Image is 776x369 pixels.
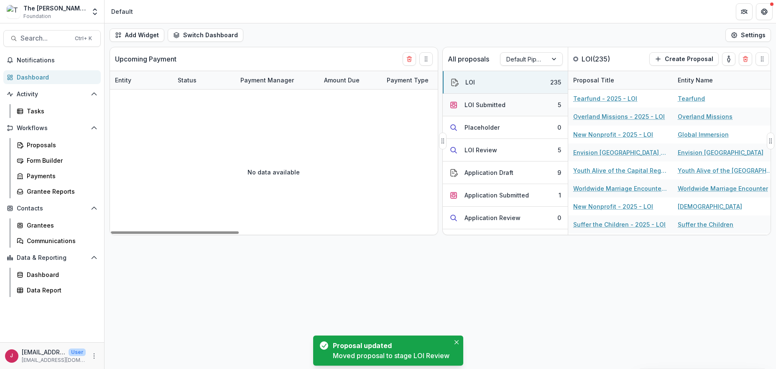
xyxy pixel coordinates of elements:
[443,161,568,184] button: Application Draft9
[573,220,666,229] a: Suffer the Children - 2025 - LOI
[10,353,13,359] div: jcline@bolickfoundation.org
[27,141,94,149] div: Proposals
[582,54,644,64] p: LOI ( 235 )
[557,123,561,132] div: 0
[3,30,101,47] button: Search...
[649,52,719,66] button: Create Proposal
[27,270,94,279] div: Dashboard
[443,139,568,161] button: LOI Review5
[7,5,20,18] img: The Bolick Foundation
[558,146,561,154] div: 5
[3,87,101,101] button: Open Activity
[235,71,319,89] div: Payment Manager
[382,71,444,89] div: Payment Type
[465,78,475,87] div: LOI
[678,148,763,157] a: Envision [GEOGRAPHIC_DATA]
[89,351,99,361] button: More
[722,52,735,66] button: toggle-assigned-to-me
[69,348,86,356] p: User
[465,123,500,132] div: Placeholder
[767,133,774,149] button: Drag
[248,168,300,177] p: No data available
[27,172,94,180] div: Payments
[403,52,416,66] button: Delete card
[573,148,668,157] a: Envision [GEOGRAPHIC_DATA] - 2025 - LOI
[13,218,101,232] a: Grantees
[736,3,753,20] button: Partners
[23,4,86,13] div: The [PERSON_NAME] Foundation
[557,213,561,222] div: 0
[319,76,365,85] div: Amount Due
[27,236,94,245] div: Communications
[678,130,729,139] a: Global Immersion
[443,94,568,116] button: LOI Submitted5
[443,116,568,139] button: Placeholder0
[235,76,299,85] div: Payment Manager
[573,166,668,175] a: Youth Alive of the Capital Region - 2025 - LOI
[739,52,752,66] button: Delete card
[678,220,733,229] a: Suffer the Children
[439,133,447,149] button: Drag
[443,184,568,207] button: Application Submitted1
[443,71,568,94] button: LOI235
[568,71,673,89] div: Proposal Title
[3,54,101,67] button: Notifications
[568,76,619,85] div: Proposal Title
[13,268,101,282] a: Dashboard
[13,138,101,152] a: Proposals
[17,57,97,64] span: Notifications
[678,112,733,121] a: Overland Missions
[573,184,668,193] a: Worldwide Marriage Encounter - 2025 - LOI
[27,221,94,230] div: Grantees
[110,28,164,42] button: Add Widget
[13,169,101,183] a: Payments
[13,104,101,118] a: Tasks
[756,52,769,66] button: Drag
[3,70,101,84] a: Dashboard
[382,76,434,85] div: Payment Type
[3,121,101,135] button: Open Workflows
[448,54,489,64] p: All proposals
[573,130,653,139] a: New Nonprofit - 2025 - LOI
[3,202,101,215] button: Open Contacts
[110,71,173,89] div: Entity
[17,91,87,98] span: Activity
[27,107,94,115] div: Tasks
[419,52,433,66] button: Drag
[27,286,94,295] div: Data Report
[3,251,101,264] button: Open Data & Reporting
[27,187,94,196] div: Grantee Reports
[678,94,705,103] a: Tearfund
[13,283,101,297] a: Data Report
[17,125,87,132] span: Workflows
[111,7,133,16] div: Default
[557,168,561,177] div: 9
[725,28,771,42] button: Settings
[173,76,202,85] div: Status
[333,351,450,361] div: Moved proposal to stage LOI Review
[27,156,94,165] div: Form Builder
[559,191,561,200] div: 1
[756,3,773,20] button: Get Help
[465,100,505,109] div: LOI Submitted
[108,5,136,18] nav: breadcrumb
[465,191,529,200] div: Application Submitted
[23,13,51,20] span: Foundation
[678,184,768,193] a: Worldwide Marriage Encounter
[319,71,382,89] div: Amount Due
[465,146,497,154] div: LOI Review
[678,166,772,175] a: Youth Alive of the [GEOGRAPHIC_DATA]
[443,207,568,229] button: Application Review0
[333,341,447,351] div: Proposal updated
[465,168,513,177] div: Application Draft
[17,73,94,82] div: Dashboard
[22,356,86,364] p: [EMAIL_ADDRESS][DOMAIN_NAME]
[17,205,87,212] span: Contacts
[13,154,101,167] a: Form Builder
[573,202,653,211] a: New Nonprofit - 2025 - LOI
[22,348,65,356] p: [EMAIL_ADDRESS][DOMAIN_NAME]
[115,54,176,64] p: Upcoming Payment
